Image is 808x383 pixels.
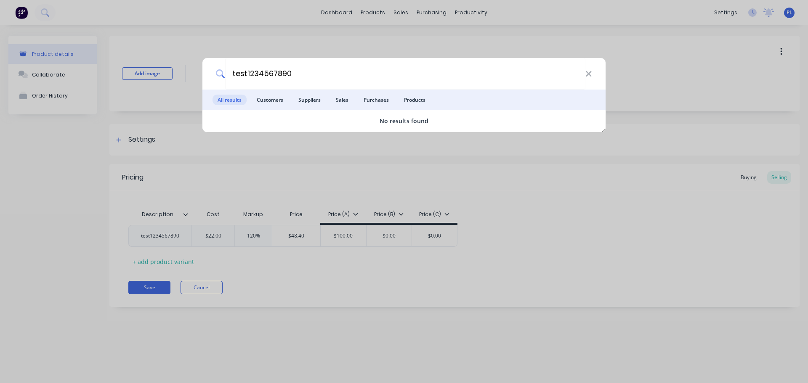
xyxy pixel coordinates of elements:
span: All results [213,95,247,105]
span: Purchases [359,95,394,105]
span: Sales [331,95,353,105]
span: Products [399,95,431,105]
span: Customers [252,95,288,105]
span: Suppliers [293,95,326,105]
div: No results found [202,116,606,125]
input: Start typing a customer or supplier name to create a new order... [225,58,585,90]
